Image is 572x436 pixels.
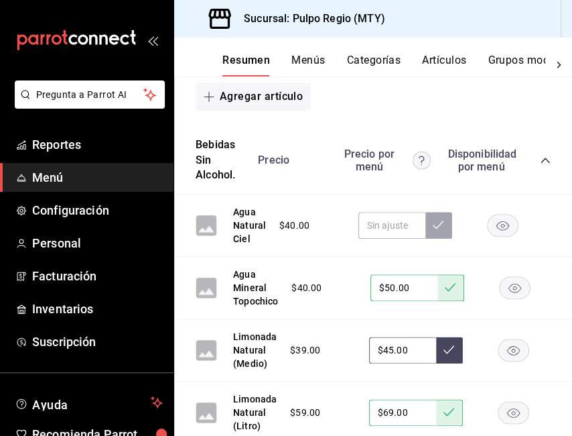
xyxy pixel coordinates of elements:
input: Sin ajuste [358,212,425,239]
span: $59.00 [290,406,320,420]
button: Limonada Natural (Medio) [233,330,277,370]
div: Precio [244,154,330,166]
button: Menús [291,54,325,76]
input: Sin ajuste [369,399,436,426]
button: Agregar artículo [196,83,311,111]
button: Artículos [422,54,466,76]
div: Disponibilidad por menú [447,148,514,173]
span: Configuración [32,201,163,219]
button: Agua Natural Ciel [233,205,266,246]
span: Menú [32,168,163,186]
button: open_drawer_menu [147,35,158,46]
span: $39.00 [290,343,320,358]
button: collapse-category-row [540,155,551,166]
input: Sin ajuste [370,274,437,301]
span: Pregunta a Parrot AI [36,88,144,102]
button: Categorías [347,54,401,76]
span: Suscripción [32,333,163,351]
a: Pregunta a Parrot AI [9,97,165,111]
span: Reportes [32,135,163,154]
button: Bebidas Sin Alcohol. [196,138,244,184]
div: Precio por menú [337,148,431,173]
button: Pregunta a Parrot AI [15,80,165,109]
span: Facturación [32,267,163,285]
div: navigation tabs [222,54,545,76]
h3: Sucursal: Pulpo Regio (MTY) [233,11,385,27]
span: Personal [32,234,163,252]
span: Ayuda [32,394,145,411]
button: Agua Mineral Topochico [233,268,278,308]
button: Limonada Natural (Litro) [233,392,277,433]
span: $40.00 [291,281,321,295]
button: Resumen [222,54,270,76]
span: Inventarios [32,300,163,318]
span: $40.00 [279,219,309,233]
input: Sin ajuste [369,337,436,364]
